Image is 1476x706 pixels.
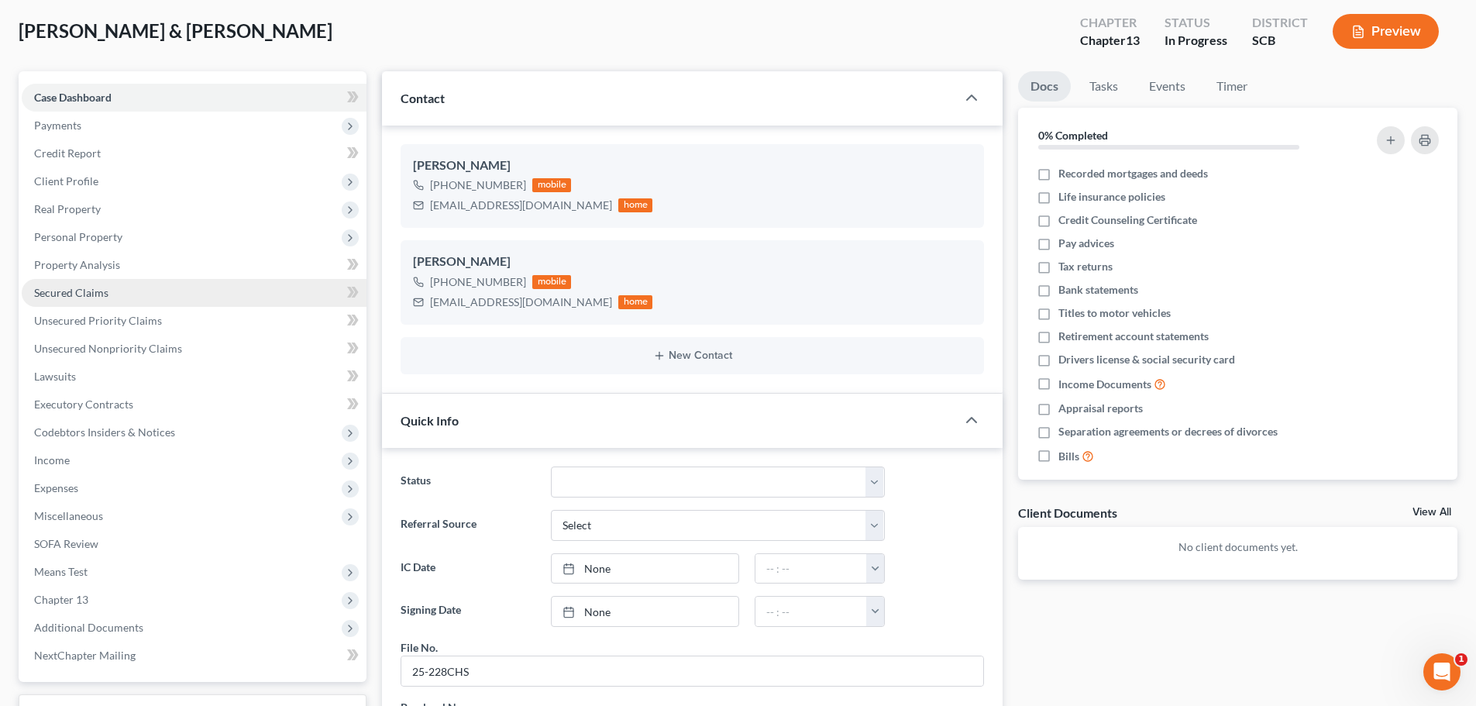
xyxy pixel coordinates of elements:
[34,370,76,383] span: Lawsuits
[393,553,542,584] label: IC Date
[1165,32,1227,50] div: In Progress
[430,177,526,193] div: [PHONE_NUMBER]
[34,481,78,494] span: Expenses
[1058,236,1114,251] span: Pay advices
[552,554,738,584] a: None
[430,274,526,290] div: [PHONE_NUMBER]
[34,537,98,550] span: SOFA Review
[1252,32,1308,50] div: SCB
[618,295,652,309] div: home
[401,413,459,428] span: Quick Info
[22,279,366,307] a: Secured Claims
[393,467,542,498] label: Status
[34,453,70,467] span: Income
[1412,507,1451,518] a: View All
[1333,14,1439,49] button: Preview
[22,251,366,279] a: Property Analysis
[755,554,867,584] input: -- : --
[413,253,972,271] div: [PERSON_NAME]
[1126,33,1140,47] span: 13
[34,202,101,215] span: Real Property
[1252,14,1308,32] div: District
[1038,129,1108,142] strong: 0% Completed
[401,656,983,686] input: --
[1058,377,1151,392] span: Income Documents
[34,258,120,271] span: Property Analysis
[552,597,738,626] a: None
[755,597,867,626] input: -- : --
[413,157,972,175] div: [PERSON_NAME]
[1080,32,1140,50] div: Chapter
[34,91,112,104] span: Case Dashboard
[22,335,366,363] a: Unsecured Nonpriority Claims
[22,391,366,418] a: Executory Contracts
[1030,539,1445,555] p: No client documents yet.
[401,639,438,656] div: File No.
[34,119,81,132] span: Payments
[1058,212,1197,228] span: Credit Counseling Certificate
[413,350,972,362] button: New Contact
[393,510,542,541] label: Referral Source
[34,565,88,578] span: Means Test
[34,621,143,634] span: Additional Documents
[1058,305,1171,321] span: Titles to motor vehicles
[618,198,652,212] div: home
[1058,259,1113,274] span: Tax returns
[1455,653,1467,666] span: 1
[1058,449,1079,464] span: Bills
[34,398,133,411] span: Executory Contracts
[1058,189,1165,205] span: Life insurance policies
[34,593,88,606] span: Chapter 13
[401,91,445,105] span: Contact
[1165,14,1227,32] div: Status
[1018,505,1117,521] div: Client Documents
[1058,166,1208,181] span: Recorded mortgages and deeds
[393,596,542,627] label: Signing Date
[1423,653,1461,691] iframe: Intercom live chat
[1058,401,1143,416] span: Appraisal reports
[1058,282,1138,298] span: Bank statements
[22,530,366,558] a: SOFA Review
[34,286,108,299] span: Secured Claims
[34,649,136,662] span: NextChapter Mailing
[19,19,332,42] span: [PERSON_NAME] & [PERSON_NAME]
[22,642,366,670] a: NextChapter Mailing
[22,363,366,391] a: Lawsuits
[34,230,122,243] span: Personal Property
[1058,424,1278,439] span: Separation agreements or decrees of divorces
[34,174,98,188] span: Client Profile
[1058,352,1235,367] span: Drivers license & social security card
[430,198,612,213] div: [EMAIL_ADDRESS][DOMAIN_NAME]
[22,84,366,112] a: Case Dashboard
[34,314,162,327] span: Unsecured Priority Claims
[1080,14,1140,32] div: Chapter
[430,294,612,310] div: [EMAIL_ADDRESS][DOMAIN_NAME]
[34,146,101,160] span: Credit Report
[1058,329,1209,344] span: Retirement account statements
[22,307,366,335] a: Unsecured Priority Claims
[532,178,571,192] div: mobile
[22,139,366,167] a: Credit Report
[1204,71,1260,102] a: Timer
[34,509,103,522] span: Miscellaneous
[34,425,175,439] span: Codebtors Insiders & Notices
[1137,71,1198,102] a: Events
[1077,71,1130,102] a: Tasks
[34,342,182,355] span: Unsecured Nonpriority Claims
[1018,71,1071,102] a: Docs
[532,275,571,289] div: mobile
